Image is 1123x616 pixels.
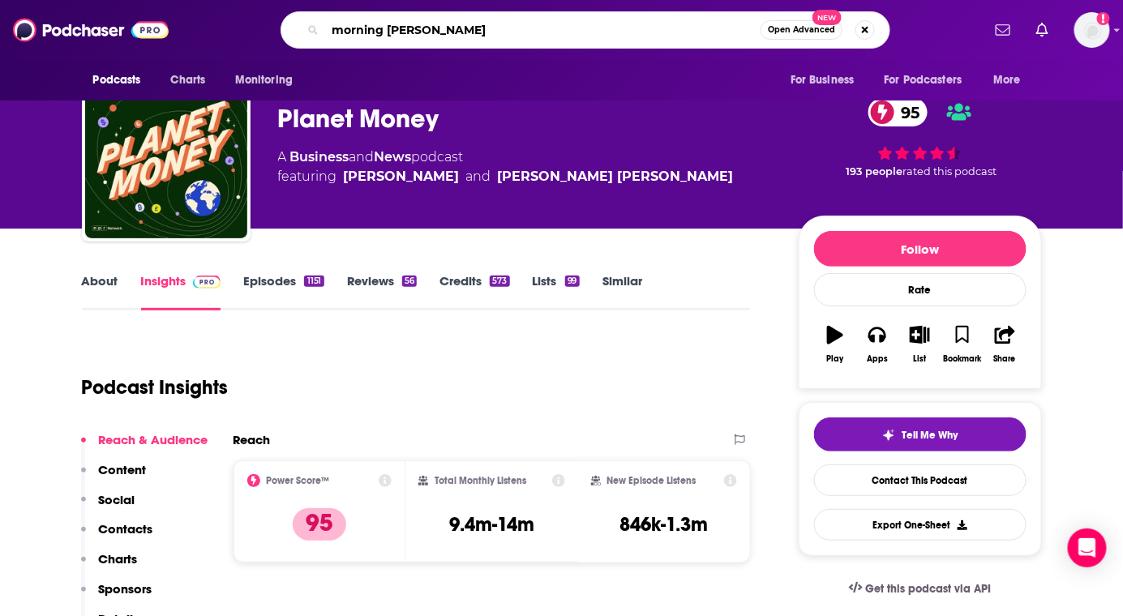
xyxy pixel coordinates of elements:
a: News [375,149,412,165]
div: Search podcasts, credits, & more... [281,11,890,49]
button: Export One-Sheet [814,509,1027,541]
input: Search podcasts, credits, & more... [325,17,761,43]
h2: Power Score™ [267,475,330,486]
span: Tell Me Why [902,429,958,442]
a: Amanda Aronczyk [344,167,460,186]
button: Share [984,315,1026,374]
h2: Total Monthly Listens [435,475,526,486]
button: Content [81,462,147,492]
a: Similar [602,273,642,310]
button: Sponsors [81,581,152,611]
span: Charts [171,69,206,92]
span: For Podcasters [885,69,962,92]
h3: 9.4m-14m [449,512,534,537]
img: Planet Money [85,76,247,238]
span: and [466,167,491,186]
button: Play [814,315,856,374]
div: 95 193 peoplerated this podcast [799,88,1042,188]
span: and [349,149,375,165]
a: 95 [868,98,928,126]
button: open menu [779,65,875,96]
div: 573 [490,276,509,287]
p: Contacts [99,521,153,537]
div: 99 [565,276,580,287]
button: Social [81,492,135,522]
button: Apps [856,315,898,374]
h2: New Episode Listens [607,475,697,486]
div: A podcast [278,148,734,186]
button: Open AdvancedNew [761,20,842,40]
button: open menu [82,65,162,96]
button: Show profile menu [1074,12,1110,48]
span: For Business [791,69,855,92]
button: Bookmark [941,315,984,374]
a: Get this podcast via API [836,569,1005,609]
p: Charts [99,551,138,567]
button: open menu [874,65,986,96]
h2: Reach [234,432,271,447]
span: Get this podcast via API [865,582,991,596]
button: tell me why sparkleTell Me Why [814,417,1027,451]
button: open menu [982,65,1041,96]
button: open menu [224,65,314,96]
p: 95 [293,508,346,541]
a: Lists99 [533,273,580,310]
a: About [82,273,118,310]
img: tell me why sparkle [882,429,895,442]
a: Sarah Aida Gonzalez [498,167,734,186]
p: Social [99,492,135,507]
span: Monitoring [235,69,293,92]
span: More [993,69,1021,92]
div: Bookmark [943,354,981,364]
div: Rate [814,273,1027,306]
div: 1151 [304,276,324,287]
div: Apps [867,354,888,364]
a: Episodes1151 [243,273,324,310]
div: Open Intercom Messenger [1068,528,1107,567]
button: Reach & Audience [81,432,208,462]
div: List [914,354,927,364]
img: User Profile [1074,12,1110,48]
a: InsightsPodchaser Pro [141,273,221,310]
span: featuring [278,167,734,186]
a: Business [290,149,349,165]
div: 56 [402,276,417,287]
svg: Add a profile image [1097,12,1110,25]
img: Podchaser - Follow, Share and Rate Podcasts [13,15,169,45]
div: Play [826,354,843,364]
a: Show notifications dropdown [989,16,1017,44]
button: Charts [81,551,138,581]
p: Reach & Audience [99,432,208,447]
button: List [898,315,941,374]
a: Reviews56 [347,273,417,310]
h1: Podcast Insights [82,375,229,400]
a: Credits573 [439,273,509,310]
a: Charts [161,65,216,96]
span: rated this podcast [902,165,997,178]
button: Contacts [81,521,153,551]
span: New [812,10,842,25]
img: Podchaser Pro [193,276,221,289]
a: Contact This Podcast [814,464,1027,496]
span: Open Advanced [768,26,835,34]
h3: 846k-1.3m [620,512,709,537]
button: Follow [814,231,1027,267]
span: Logged in as Goodboy8 [1074,12,1110,48]
div: Share [994,354,1016,364]
span: Podcasts [93,69,141,92]
span: 193 people [846,165,902,178]
a: Show notifications dropdown [1030,16,1055,44]
span: 95 [885,98,928,126]
p: Sponsors [99,581,152,597]
p: Content [99,462,147,477]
